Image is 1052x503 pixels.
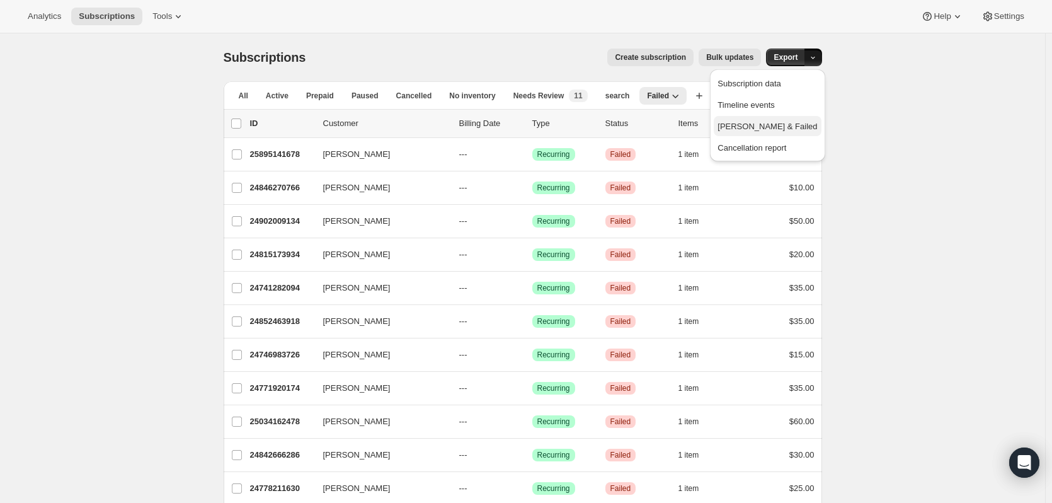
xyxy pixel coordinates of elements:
span: Failed [647,91,669,101]
span: $35.00 [789,283,815,292]
span: All [239,91,248,101]
span: [PERSON_NAME] [323,215,391,228]
p: 24741282094 [250,282,313,294]
button: Help [913,8,971,25]
span: Recurring [537,216,570,226]
button: 1 item [678,480,713,497]
p: 24771920174 [250,382,313,395]
span: --- [459,450,467,460]
span: [PERSON_NAME] [323,415,391,428]
button: Settings [974,8,1032,25]
p: 24778211630 [250,482,313,495]
span: Recurring [537,316,570,327]
button: 1 item [678,346,713,364]
span: --- [459,350,467,359]
span: Settings [994,11,1024,21]
span: $35.00 [789,316,815,326]
p: 24815173934 [250,248,313,261]
span: $50.00 [789,216,815,226]
p: Customer [323,117,449,130]
span: Recurring [537,350,570,360]
span: --- [459,250,467,259]
span: No inventory [449,91,495,101]
button: 1 item [678,179,713,197]
button: 1 item [678,146,713,163]
button: Tools [145,8,192,25]
div: 24746983726[PERSON_NAME]---SuccessRecurringCriticalFailed1 item$15.00 [250,346,815,364]
p: Billing Date [459,117,522,130]
p: 24902009134 [250,215,313,228]
button: 1 item [678,279,713,297]
span: [PERSON_NAME] [323,182,391,194]
button: [PERSON_NAME] [316,445,442,465]
span: $35.00 [789,383,815,393]
button: 1 item [678,446,713,464]
button: [PERSON_NAME] [316,144,442,165]
span: 1 item [678,149,699,159]
span: 1 item [678,417,699,427]
span: Recurring [537,383,570,393]
div: 24815173934[PERSON_NAME]---SuccessRecurringCriticalFailed1 item$20.00 [250,246,815,263]
button: [PERSON_NAME] [316,412,442,432]
span: [PERSON_NAME] [323,248,391,261]
button: [PERSON_NAME] [316,478,442,499]
span: [PERSON_NAME] [323,449,391,461]
span: Failed [610,216,631,226]
span: Export [774,52,798,62]
span: Failed [610,350,631,360]
span: Paused [352,91,379,101]
span: Recurring [537,283,570,293]
div: 24842666286[PERSON_NAME]---SuccessRecurringCriticalFailed1 item$30.00 [250,446,815,464]
p: 24846270766 [250,182,313,194]
button: [PERSON_NAME] [316,278,442,298]
span: Failed [610,283,631,293]
span: Recurring [537,250,570,260]
div: Open Intercom Messenger [1009,448,1039,478]
span: Failed [610,383,631,393]
span: $60.00 [789,417,815,426]
span: $15.00 [789,350,815,359]
div: 25034162478[PERSON_NAME]---SuccessRecurringCriticalFailed1 item$60.00 [250,413,815,431]
button: Export [766,49,805,66]
div: IDCustomerBilling DateTypeStatusItemsTotal [250,117,815,130]
span: Bulk updates [706,52,753,62]
span: [PERSON_NAME] [323,148,391,161]
span: $10.00 [789,183,815,192]
span: Failed [610,450,631,460]
button: 1 item [678,212,713,230]
span: Recurring [537,483,570,494]
div: Items [678,117,741,130]
button: 1 item [678,413,713,431]
span: 1 item [678,283,699,293]
span: --- [459,417,467,426]
span: --- [459,383,467,393]
span: Create subscription [615,52,686,62]
span: Failed [610,417,631,427]
span: [PERSON_NAME] [323,282,391,294]
span: 1 item [678,483,699,494]
span: $20.00 [789,250,815,259]
span: Timeline events [718,100,775,110]
button: [PERSON_NAME] [316,245,442,265]
span: [PERSON_NAME] [323,382,391,395]
div: 24852463918[PERSON_NAME]---SuccessRecurringCriticalFailed1 item$35.00 [250,313,815,330]
span: Recurring [537,149,570,159]
button: 1 item [678,246,713,263]
span: Analytics [28,11,61,21]
button: [PERSON_NAME] [316,345,442,365]
span: Subscription data [718,79,780,88]
span: 1 item [678,316,699,327]
span: 1 item [678,250,699,260]
div: Type [532,117,595,130]
div: 24778211630[PERSON_NAME]---SuccessRecurringCriticalFailed1 item$25.00 [250,480,815,497]
span: [PERSON_NAME] [323,349,391,361]
span: Help [934,11,951,21]
button: [PERSON_NAME] [316,311,442,332]
span: Recurring [537,417,570,427]
p: 25895141678 [250,148,313,161]
span: Prepaid [306,91,334,101]
span: Needs Review [513,91,564,101]
span: Recurring [537,450,570,460]
span: [PERSON_NAME] & Failed [718,122,817,131]
span: --- [459,216,467,226]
